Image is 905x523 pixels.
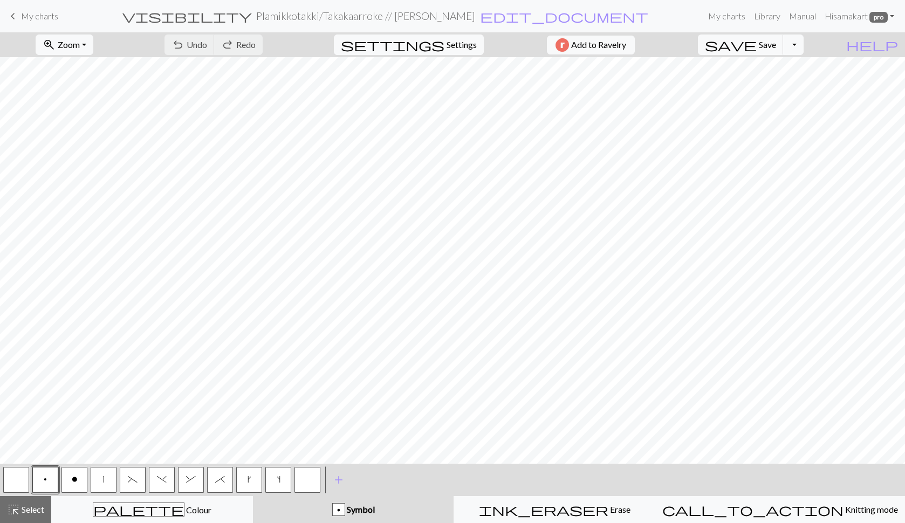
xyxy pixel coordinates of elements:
span: right leaning increase [248,475,251,484]
button: Knitting mode [655,496,905,523]
a: Hisamakart pro [820,5,899,27]
button: Add to Ravelry [547,36,635,54]
button: s [265,467,291,493]
span: Symbol [345,504,375,514]
span: palette [93,502,184,517]
h2: Plamikkotakki / Takakaarroke // [PERSON_NAME] [256,10,475,22]
span: Select [20,504,44,514]
a: Library [750,5,785,27]
button: p [32,467,58,493]
img: Ravelry [556,38,569,52]
button: & [178,467,204,493]
button: Zoom [36,35,93,55]
span: Colour [184,505,211,515]
button: Erase [454,496,655,523]
span: Purl [44,475,47,484]
i: Settings [341,38,444,51]
span: help [846,37,898,52]
div: p [333,504,345,517]
button: Colour [51,496,253,523]
span: Add to Ravelry [571,38,626,52]
span: right part of left 3+ stitch cable, wyif [157,475,167,484]
span: call_to_action [662,502,844,517]
button: | [91,467,116,493]
span: My charts [21,11,58,21]
button: ) [149,467,175,493]
span: purl [72,475,78,484]
a: My charts [704,5,750,27]
span: Erase [608,504,630,514]
span: edit_document [480,9,648,24]
a: Manual [785,5,820,27]
button: ( [120,467,146,493]
span: left part of left 3+ stitch cable, wyif [128,475,138,484]
button: p Symbol [253,496,454,523]
button: o [61,467,87,493]
span: add [332,472,345,487]
span: pro [869,12,888,23]
span: increase one left leaning [277,475,280,484]
a: My charts [6,7,58,25]
span: zoom_in [43,37,56,52]
button: Save [698,35,784,55]
span: visibility [122,9,252,24]
span: save [705,37,757,52]
button: k [236,467,262,493]
span: right part of right 3+ stitch cable, wyib [215,475,225,484]
span: highlight_alt [7,502,20,517]
span: left part of right 3+ stitch cable, wyib [186,475,196,484]
span: Knitting mode [844,504,898,514]
span: Settings [447,38,477,51]
span: keyboard_arrow_left [6,9,19,24]
span: Zoom [58,39,80,50]
span: settings [341,37,444,52]
span: Save [759,39,776,50]
button: SettingsSettings [334,35,484,55]
span: slip stitch [103,475,104,484]
span: ink_eraser [479,502,608,517]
